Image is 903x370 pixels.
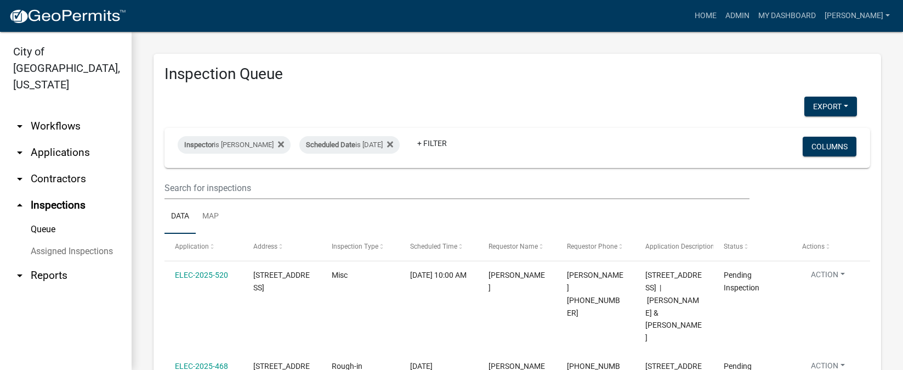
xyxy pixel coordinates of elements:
[253,243,277,250] span: Address
[164,199,196,234] a: Data
[567,271,623,317] span: David Tuttle 502-379-0932
[13,146,26,159] i: arrow_drop_down
[690,5,721,26] a: Home
[820,5,894,26] a: [PERSON_NAME]
[332,271,348,279] span: Misc
[754,5,820,26] a: My Dashboard
[178,136,291,154] div: is [PERSON_NAME]
[802,243,825,250] span: Actions
[804,97,857,116] button: Export
[489,243,538,250] span: Requestor Name
[802,269,854,285] button: Action
[713,234,792,260] datatable-header-cell: Status
[184,141,214,149] span: Inspector
[13,199,26,212] i: arrow_drop_up
[321,234,400,260] datatable-header-cell: Inspection Type
[645,243,714,250] span: Application Description
[332,243,378,250] span: Inspection Type
[13,269,26,282] i: arrow_drop_down
[243,234,321,260] datatable-header-cell: Address
[724,271,759,292] span: Pending Inspection
[408,133,456,153] a: + Filter
[567,243,617,250] span: Requestor Phone
[635,234,713,260] datatable-header-cell: Application Description
[164,65,870,83] h3: Inspection Queue
[489,271,545,292] span: Jill Spear
[164,234,243,260] datatable-header-cell: Application
[164,177,749,199] input: Search for inspections
[299,136,400,154] div: is [DATE]
[13,172,26,186] i: arrow_drop_down
[410,269,468,282] div: [DATE] 10:00 AM
[175,271,228,279] a: ELEC-2025-520
[645,271,702,342] span: 2407 MIDDLE RD 2407 Middle Road | Missi James B & Nancy A
[556,234,635,260] datatable-header-cell: Requestor Phone
[803,137,856,156] button: Columns
[792,234,870,260] datatable-header-cell: Actions
[400,234,478,260] datatable-header-cell: Scheduled Time
[306,141,355,149] span: Scheduled Date
[410,243,457,250] span: Scheduled Time
[721,5,754,26] a: Admin
[13,120,26,133] i: arrow_drop_down
[724,243,743,250] span: Status
[253,271,310,292] span: 2407 MIDDLE RD
[175,243,209,250] span: Application
[196,199,225,234] a: Map
[478,234,556,260] datatable-header-cell: Requestor Name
